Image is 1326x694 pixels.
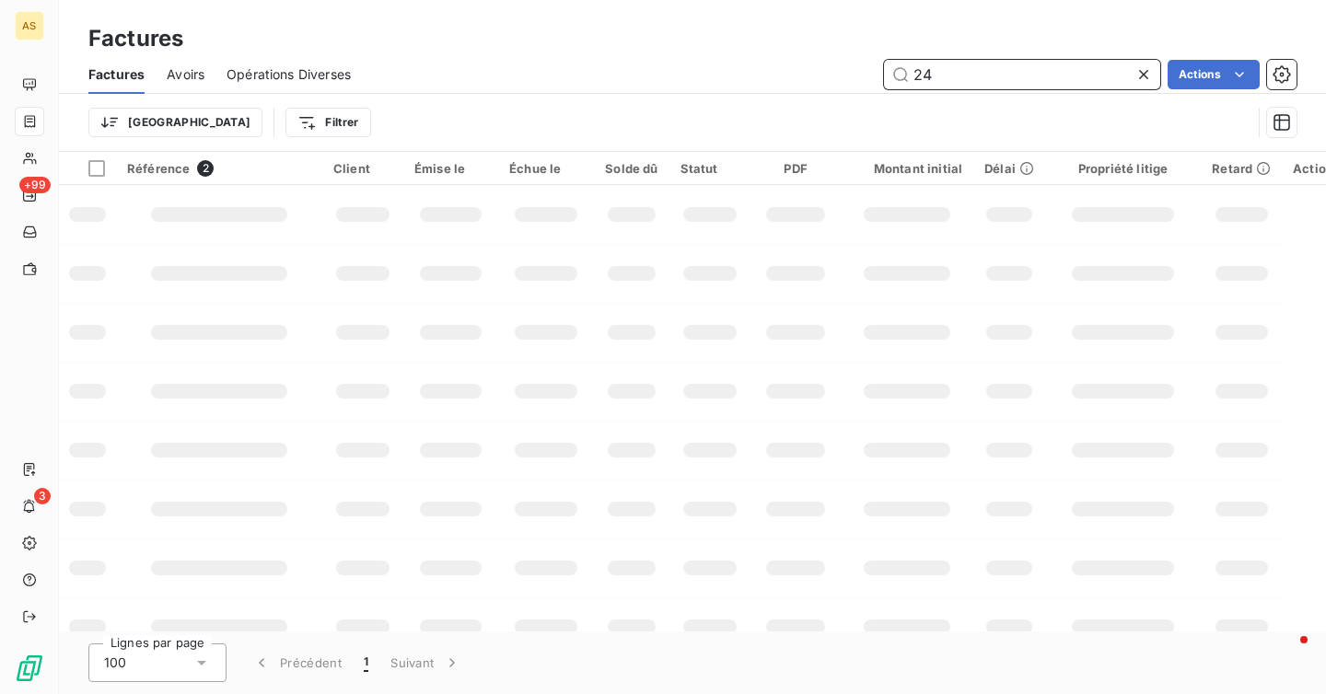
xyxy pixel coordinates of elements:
div: AS [15,11,44,40]
button: Précédent [241,643,353,682]
div: Échue le [509,161,583,176]
span: Factures [88,65,145,84]
button: 1 [353,643,379,682]
div: Retard [1212,161,1271,176]
span: +99 [19,177,51,193]
input: Rechercher [884,60,1160,89]
img: Logo LeanPay [15,654,44,683]
button: Suivant [379,643,472,682]
span: Opérations Diverses [227,65,351,84]
span: Référence [127,161,190,176]
div: Solde dû [605,161,657,176]
button: [GEOGRAPHIC_DATA] [88,108,262,137]
div: Délai [984,161,1034,176]
div: Client [333,161,392,176]
h3: Factures [88,22,183,55]
span: Avoirs [167,65,204,84]
div: Émise le [414,161,487,176]
div: PDF [762,161,829,176]
button: Filtrer [285,108,370,137]
span: 1 [364,654,368,672]
div: Statut [680,161,740,176]
iframe: Intercom live chat [1263,631,1308,676]
button: Actions [1168,60,1260,89]
span: 3 [34,488,51,504]
span: 2 [197,160,214,177]
div: Propriété litige [1056,161,1190,176]
span: 100 [104,654,126,672]
div: Montant initial [852,161,962,176]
